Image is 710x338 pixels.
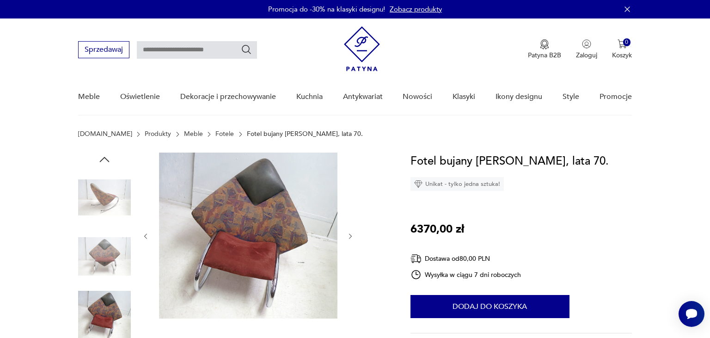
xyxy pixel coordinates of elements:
[528,39,561,60] a: Ikona medaluPatyna B2B
[576,39,597,60] button: Zaloguj
[410,253,521,264] div: Dostawa od 80,00 PLN
[576,51,597,60] p: Zaloguj
[563,79,579,115] a: Style
[247,130,363,138] p: Fotel bujany [PERSON_NAME], lata 70.
[612,51,632,60] p: Koszyk
[78,130,132,138] a: [DOMAIN_NAME]
[120,79,160,115] a: Oświetlenie
[78,47,129,54] a: Sprzedawaj
[540,39,549,49] img: Ikona medalu
[410,177,504,191] div: Unikat - tylko jedna sztuka!
[145,130,171,138] a: Produkty
[78,41,129,58] button: Sprzedawaj
[414,180,422,188] img: Ikona diamentu
[403,79,432,115] a: Nowości
[618,39,627,49] img: Ikona koszyka
[679,301,704,327] iframe: Smartsupp widget button
[78,79,100,115] a: Meble
[623,38,631,46] div: 0
[343,79,383,115] a: Antykwariat
[410,153,609,170] h1: Fotel bujany [PERSON_NAME], lata 70.
[528,39,561,60] button: Patyna B2B
[296,79,323,115] a: Kuchnia
[215,130,234,138] a: Fotele
[410,269,521,280] div: Wysyłka w ciągu 7 dni roboczych
[410,295,569,318] button: Dodaj do koszyka
[78,230,131,283] img: Zdjęcie produktu Fotel bujany Rolf Benz, lata 70.
[184,130,203,138] a: Meble
[180,79,276,115] a: Dekoracje i przechowywanie
[390,5,442,14] a: Zobacz produkty
[344,26,380,71] img: Patyna - sklep z meblami i dekoracjami vintage
[410,221,464,238] p: 6370,00 zł
[612,39,632,60] button: 0Koszyk
[159,153,337,319] img: Zdjęcie produktu Fotel bujany Rolf Benz, lata 70.
[410,253,422,264] img: Ikona dostawy
[600,79,632,115] a: Promocje
[453,79,475,115] a: Klasyki
[496,79,542,115] a: Ikony designu
[78,171,131,224] img: Zdjęcie produktu Fotel bujany Rolf Benz, lata 70.
[241,44,252,55] button: Szukaj
[528,51,561,60] p: Patyna B2B
[582,39,591,49] img: Ikonka użytkownika
[268,5,385,14] p: Promocja do -30% na klasyki designu!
